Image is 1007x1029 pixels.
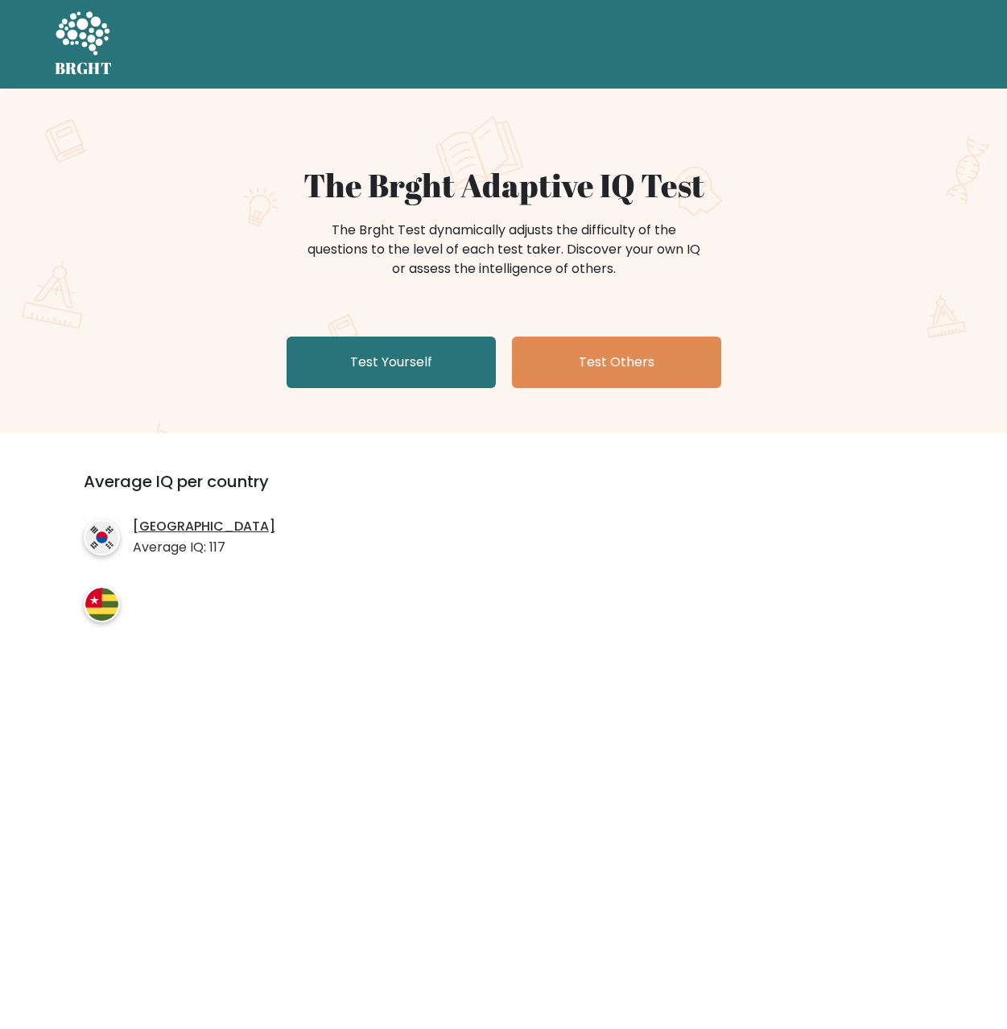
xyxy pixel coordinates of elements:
[84,586,120,622] img: country
[287,337,496,388] a: Test Yourself
[512,337,721,388] a: Test Others
[55,6,113,82] a: BRGHT
[133,517,275,536] a: [GEOGRAPHIC_DATA]
[303,221,705,279] div: The Brght Test dynamically adjusts the difficulty of the questions to the level of each test take...
[55,59,113,78] h5: BRGHT
[133,538,275,557] p: Average IQ: 117
[111,166,897,205] h1: The Brght Adaptive IQ Test
[84,519,120,556] img: country
[84,472,312,510] h3: Average IQ per country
